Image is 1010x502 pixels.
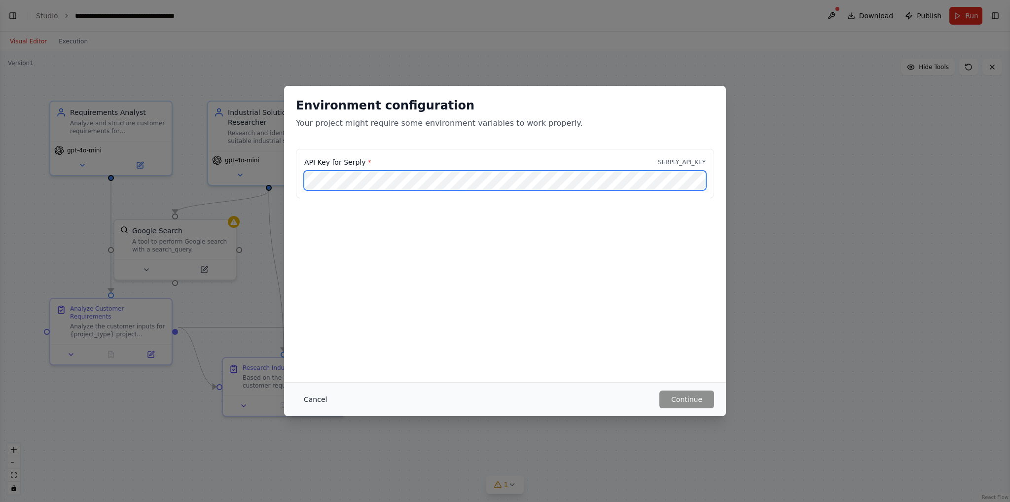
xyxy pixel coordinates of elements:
label: API Key for Serply [304,157,371,167]
p: SERPLY_API_KEY [658,158,706,166]
button: Cancel [296,391,335,408]
h2: Environment configuration [296,98,714,113]
p: Your project might require some environment variables to work properly. [296,117,714,129]
button: Continue [659,391,714,408]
